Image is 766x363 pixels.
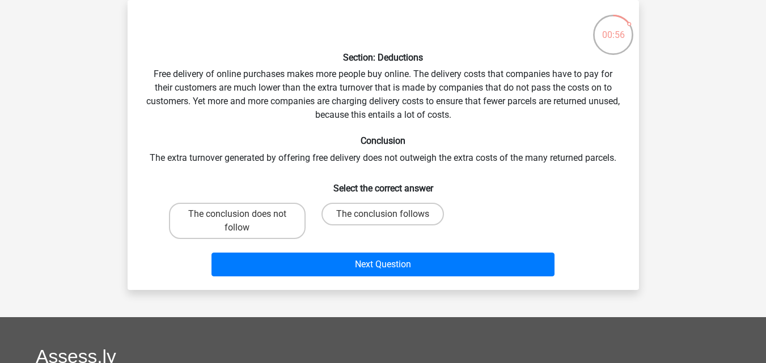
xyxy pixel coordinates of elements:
h6: Select the correct answer [146,174,621,194]
h6: Conclusion [146,135,621,146]
label: The conclusion follows [321,203,444,225]
button: Next Question [211,253,555,276]
label: The conclusion does not follow [169,203,306,239]
div: Free delivery of online purchases makes more people buy online. The delivery costs that companies... [132,9,634,281]
h6: Section: Deductions [146,52,621,63]
div: 00:56 [592,14,634,42]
